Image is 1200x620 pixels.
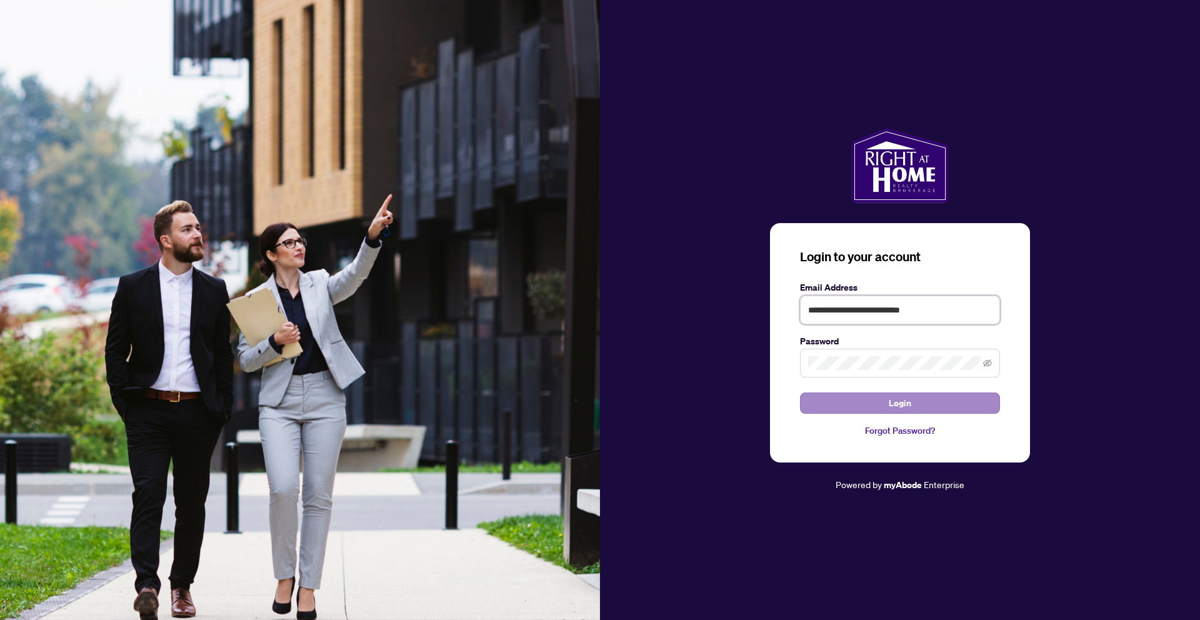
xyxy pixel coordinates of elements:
label: Email Address [800,281,1000,294]
span: Enterprise [924,479,964,490]
span: eye-invisible [983,359,992,367]
label: Password [800,334,1000,348]
span: Login [889,393,911,413]
span: Powered by [836,479,882,490]
img: ma-logo [851,128,948,203]
button: Login [800,392,1000,414]
a: myAbode [884,478,922,492]
h3: Login to your account [800,248,1000,266]
a: Forgot Password? [800,424,1000,437]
